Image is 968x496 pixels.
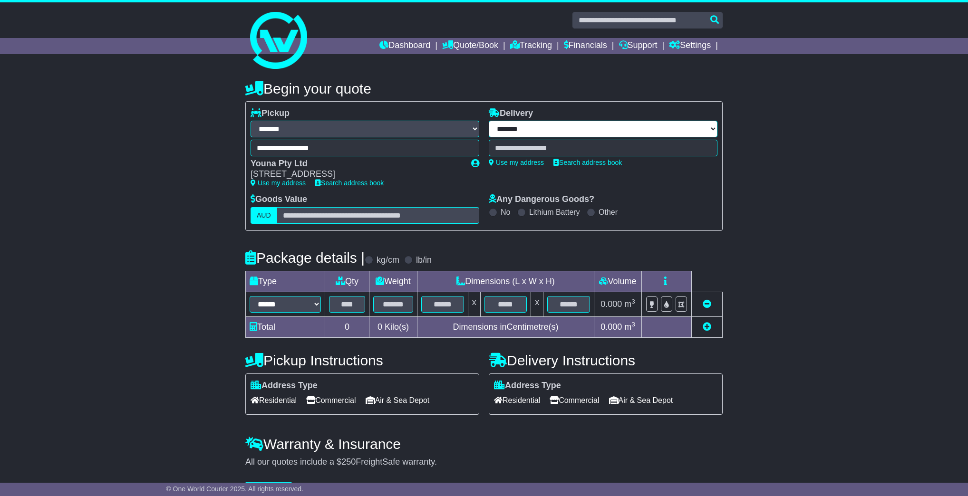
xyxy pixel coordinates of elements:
td: Total [246,316,325,337]
td: Weight [369,271,417,292]
a: Quote/Book [442,38,498,54]
div: All our quotes include a $ FreightSafe warranty. [245,457,723,467]
label: lb/in [416,255,432,266]
span: 0.000 [600,322,622,332]
label: Goods Value [251,194,307,205]
span: 0.000 [600,299,622,309]
label: AUD [251,207,277,224]
td: Dimensions (L x W x H) [417,271,594,292]
td: Kilo(s) [369,316,417,337]
a: Tracking [510,38,552,54]
sup: 3 [631,298,635,305]
span: m [624,299,635,309]
span: Commercial [550,393,599,408]
span: Residential [251,393,297,408]
a: Add new item [703,322,711,332]
label: Address Type [251,381,318,391]
div: Youna Pty Ltd [251,159,462,169]
td: x [531,292,543,316]
span: 0 [378,322,382,332]
a: Use my address [489,159,544,166]
a: Remove this item [703,299,711,309]
a: Settings [669,38,711,54]
sup: 3 [631,321,635,328]
td: Dimensions in Centimetre(s) [417,316,594,337]
span: Commercial [306,393,356,408]
div: [STREET_ADDRESS] [251,169,462,180]
label: Address Type [494,381,561,391]
a: Search address book [553,159,622,166]
a: Search address book [315,179,384,187]
span: Air & Sea Depot [366,393,430,408]
label: No [501,208,510,217]
td: Type [246,271,325,292]
label: Lithium Battery [529,208,580,217]
h4: Delivery Instructions [489,353,723,368]
label: kg/cm [377,255,399,266]
label: Other [599,208,618,217]
span: Air & Sea Depot [609,393,673,408]
td: 0 [325,316,369,337]
td: x [468,292,480,316]
h4: Begin your quote [245,81,723,96]
h4: Pickup Instructions [245,353,479,368]
span: 250 [341,457,356,467]
label: Pickup [251,108,290,119]
label: Delivery [489,108,533,119]
span: © One World Courier 2025. All rights reserved. [166,485,303,493]
a: Financials [564,38,607,54]
span: Residential [494,393,540,408]
h4: Package details | [245,250,365,266]
h4: Warranty & Insurance [245,436,723,452]
td: Volume [594,271,641,292]
td: Qty [325,271,369,292]
a: Support [619,38,658,54]
label: Any Dangerous Goods? [489,194,594,205]
a: Use my address [251,179,306,187]
span: m [624,322,635,332]
a: Dashboard [379,38,430,54]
